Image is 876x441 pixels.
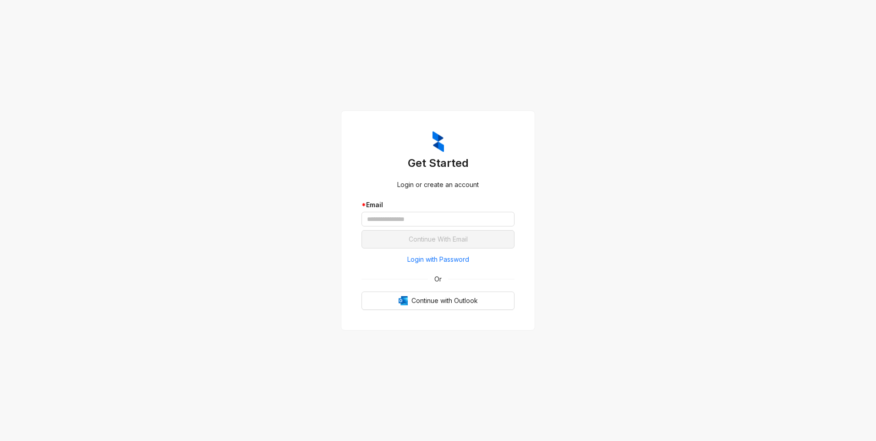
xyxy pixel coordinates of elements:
span: Or [428,274,448,284]
button: OutlookContinue with Outlook [361,292,515,310]
img: Outlook [399,296,408,305]
span: Continue with Outlook [411,296,478,306]
button: Login with Password [361,252,515,267]
button: Continue With Email [361,230,515,248]
div: Login or create an account [361,180,515,190]
span: Login with Password [407,254,469,265]
div: Email [361,200,515,210]
h3: Get Started [361,156,515,171]
img: ZumaIcon [433,131,444,152]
